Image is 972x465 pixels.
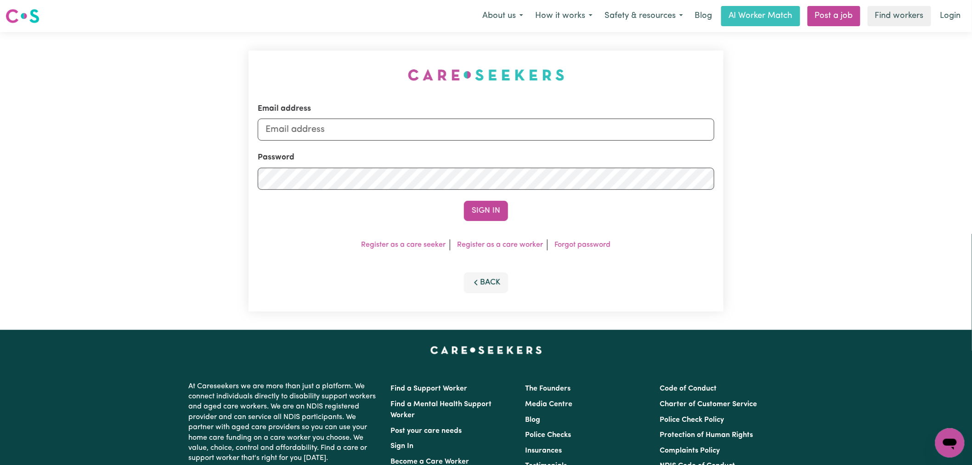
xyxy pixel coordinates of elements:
[525,431,571,439] a: Police Checks
[464,201,508,221] button: Sign In
[258,152,294,164] label: Password
[868,6,931,26] a: Find workers
[6,6,40,27] a: Careseekers logo
[660,401,757,408] a: Charter of Customer Service
[721,6,800,26] a: AI Worker Match
[660,431,753,439] a: Protection of Human Rights
[935,6,966,26] a: Login
[660,416,724,424] a: Police Check Policy
[390,442,413,450] a: Sign In
[525,385,571,392] a: The Founders
[258,119,714,141] input: Email address
[390,427,462,435] a: Post your care needs
[362,241,446,249] a: Register as a care seeker
[390,401,492,419] a: Find a Mental Health Support Worker
[458,241,543,249] a: Register as a care worker
[529,6,599,26] button: How it works
[660,385,717,392] a: Code of Conduct
[525,416,540,424] a: Blog
[525,401,572,408] a: Media Centre
[6,8,40,24] img: Careseekers logo
[808,6,860,26] a: Post a job
[689,6,718,26] a: Blog
[660,447,720,454] a: Complaints Policy
[525,447,562,454] a: Insurances
[935,428,965,458] iframe: Button to launch messaging window
[258,103,311,115] label: Email address
[430,346,542,354] a: Careseekers home page
[390,385,467,392] a: Find a Support Worker
[464,272,508,293] button: Back
[555,241,611,249] a: Forgot password
[476,6,529,26] button: About us
[599,6,689,26] button: Safety & resources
